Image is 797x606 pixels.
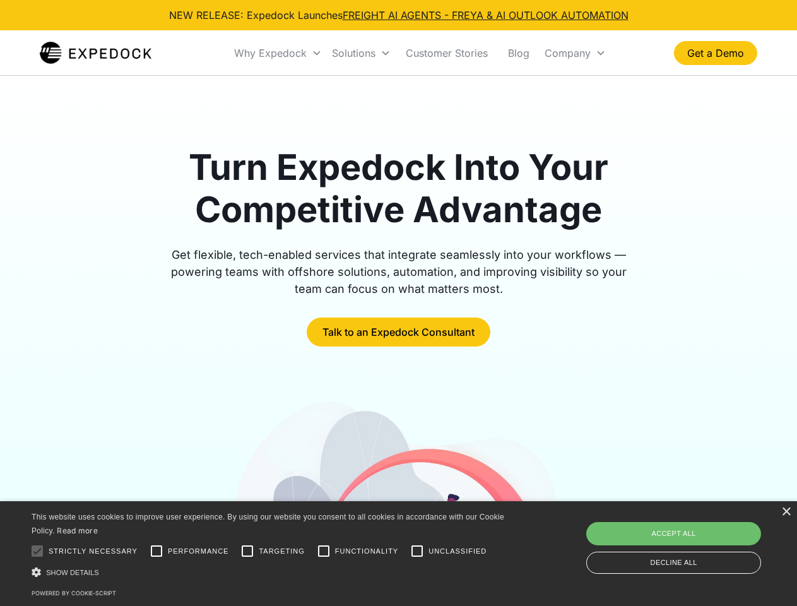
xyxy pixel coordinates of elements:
[32,566,509,579] div: Show details
[156,146,641,231] h1: Turn Expedock Into Your Competitive Advantage
[57,526,98,535] a: Read more
[674,41,757,65] a: Get a Demo
[46,569,99,576] span: Show details
[40,40,151,66] a: home
[49,546,138,557] span: Strictly necessary
[396,32,498,74] a: Customer Stories
[428,546,487,557] span: Unclassified
[540,32,611,74] div: Company
[32,513,504,536] span: This website uses cookies to improve user experience. By using our website you consent to all coo...
[332,47,375,59] div: Solutions
[343,9,629,21] a: FREIGHT AI AGENTS - FREYA & AI OUTLOOK AUTOMATION
[259,546,304,557] span: Targeting
[335,546,398,557] span: Functionality
[32,590,116,597] a: Powered by cookie-script
[40,40,151,66] img: Expedock Logo
[229,32,327,74] div: Why Expedock
[307,318,490,347] a: Talk to an Expedock Consultant
[168,546,229,557] span: Performance
[498,32,540,74] a: Blog
[327,32,396,74] div: Solutions
[156,246,641,297] div: Get flexible, tech-enabled services that integrate seamlessly into your workflows — powering team...
[545,47,591,59] div: Company
[234,47,307,59] div: Why Expedock
[169,8,629,23] div: NEW RELEASE: Expedock Launches
[587,470,797,606] iframe: Chat Widget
